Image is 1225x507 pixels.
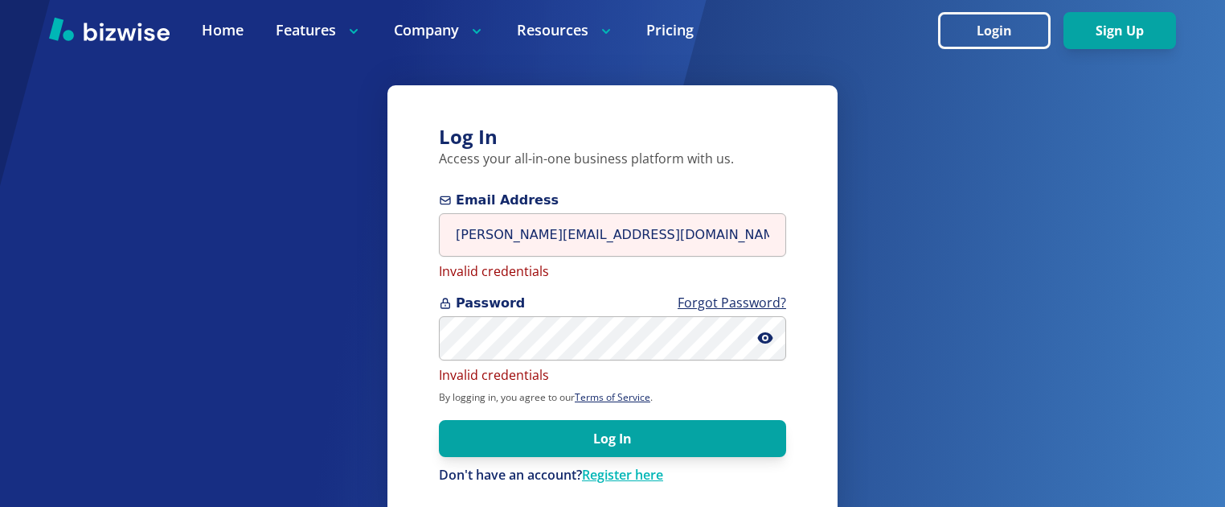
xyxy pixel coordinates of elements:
[394,20,485,40] p: Company
[439,420,786,457] button: Log In
[439,294,786,313] span: Password
[439,367,786,385] p: Invalid credentials
[575,390,650,404] a: Terms of Service
[517,20,614,40] p: Resources
[678,294,786,311] a: Forgot Password?
[439,150,786,168] p: Access your all-in-one business platform with us.
[49,17,170,41] img: Bizwise Logo
[439,467,786,484] div: Don't have an account?Register here
[439,263,786,281] p: Invalid credentials
[938,12,1051,49] button: Login
[938,23,1063,39] a: Login
[1063,12,1176,49] button: Sign Up
[439,391,786,404] p: By logging in, you agree to our .
[202,20,244,40] a: Home
[582,466,663,484] a: Register here
[439,191,786,210] span: Email Address
[276,20,362,40] p: Features
[1063,23,1176,39] a: Sign Up
[646,20,694,40] a: Pricing
[439,467,786,484] p: Don't have an account?
[439,124,786,150] h3: Log In
[439,213,786,258] input: you@example.com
